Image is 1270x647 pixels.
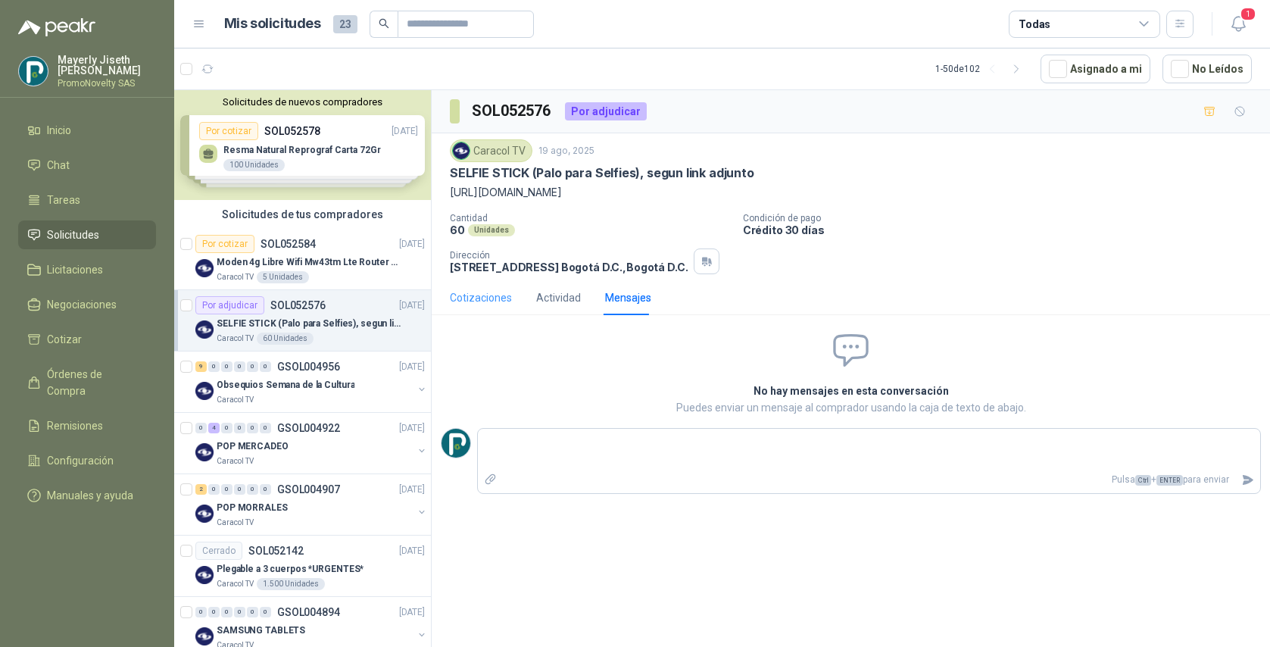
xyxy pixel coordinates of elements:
[47,157,70,173] span: Chat
[195,480,428,529] a: 2 0 0 0 0 0 GSOL004907[DATE] Company LogoPOP MORRALESCaracol TV
[18,18,95,36] img: Logo peakr
[47,452,114,469] span: Configuración
[18,446,156,475] a: Configuración
[277,361,340,372] p: GSOL004956
[605,289,651,306] div: Mensajes
[195,259,214,277] img: Company Logo
[399,237,425,252] p: [DATE]
[195,361,207,372] div: 9
[572,383,1131,399] h2: No hay mensajes en esta conversación
[217,255,405,270] p: Moden 4g Libre Wifi Mw43tm Lte Router Móvil Internet 5ghz
[195,235,254,253] div: Por cotizar
[195,382,214,400] img: Company Logo
[234,423,245,433] div: 0
[224,13,321,35] h1: Mis solicitudes
[47,192,80,208] span: Tareas
[217,562,364,577] p: Plegable a 3 cuerpos *URGENTES*
[195,296,264,314] div: Por adjudicar
[47,227,99,243] span: Solicitudes
[743,223,1264,236] p: Crédito 30 días
[260,423,271,433] div: 0
[468,224,515,236] div: Unidades
[399,421,425,436] p: [DATE]
[19,57,48,86] img: Company Logo
[260,361,271,372] div: 0
[18,290,156,319] a: Negociaciones
[217,517,254,529] p: Caracol TV
[277,423,340,433] p: GSOL004922
[260,484,271,495] div: 0
[221,423,232,433] div: 0
[217,439,289,454] p: POP MERCADEO
[47,261,103,278] span: Licitaciones
[450,250,688,261] p: Dirección
[379,18,389,29] span: search
[442,429,470,458] img: Company Logo
[208,607,220,617] div: 0
[450,184,1252,201] p: [URL][DOMAIN_NAME]
[217,271,254,283] p: Caracol TV
[217,378,354,392] p: Obsequios Semana de la Cultura
[399,483,425,497] p: [DATE]
[257,271,309,283] div: 5 Unidades
[399,298,425,313] p: [DATE]
[195,484,207,495] div: 2
[47,366,142,399] span: Órdenes de Compra
[18,255,156,284] a: Licitaciones
[450,213,731,223] p: Cantidad
[208,361,220,372] div: 0
[18,186,156,214] a: Tareas
[18,411,156,440] a: Remisiones
[450,223,465,236] p: 60
[174,229,431,290] a: Por cotizarSOL052584[DATE] Company LogoModen 4g Libre Wifi Mw43tm Lte Router Móvil Internet 5ghzC...
[208,484,220,495] div: 0
[277,607,340,617] p: GSOL004894
[195,607,207,617] div: 0
[174,200,431,229] div: Solicitudes de tus compradores
[399,605,425,620] p: [DATE]
[217,317,405,331] p: SELFIE STICK (Palo para Selfies), segun link adjunto
[450,165,754,181] p: SELFIE STICK (Palo para Selfies), segun link adjunto
[1225,11,1252,38] button: 1
[195,542,242,560] div: Cerrado
[18,360,156,405] a: Órdenes de Compra
[257,333,314,345] div: 60 Unidades
[450,261,688,273] p: [STREET_ADDRESS] Bogotá D.C. , Bogotá D.C.
[260,607,271,617] div: 0
[221,607,232,617] div: 0
[221,361,232,372] div: 0
[195,505,214,523] img: Company Logo
[195,358,428,406] a: 9 0 0 0 0 0 GSOL004956[DATE] Company LogoObsequios Semana de la CulturaCaracol TV
[257,578,325,590] div: 1.500 Unidades
[47,417,103,434] span: Remisiones
[1019,16,1050,33] div: Todas
[195,423,207,433] div: 0
[247,423,258,433] div: 0
[270,300,326,311] p: SOL052576
[221,484,232,495] div: 0
[174,90,431,200] div: Solicitudes de nuevos compradoresPor cotizarSOL052578[DATE] Resma Natural Reprograf Carta 72Gr100...
[333,15,357,33] span: 23
[174,290,431,352] a: Por adjudicarSOL052576[DATE] Company LogoSELFIE STICK (Palo para Selfies), segun link adjuntoCara...
[18,116,156,145] a: Inicio
[217,333,254,345] p: Caracol TV
[47,487,133,504] span: Manuales y ayuda
[47,122,71,139] span: Inicio
[47,331,82,348] span: Cotizar
[450,139,532,162] div: Caracol TV
[472,99,553,123] h3: SOL052576
[247,607,258,617] div: 0
[180,96,425,108] button: Solicitudes de nuevos compradores
[208,423,220,433] div: 4
[1235,467,1260,493] button: Enviar
[935,57,1028,81] div: 1 - 50 de 102
[1240,7,1256,21] span: 1
[1041,55,1150,83] button: Asignado a mi
[1162,55,1252,83] button: No Leídos
[450,289,512,306] div: Cotizaciones
[195,566,214,584] img: Company Logo
[174,536,431,597] a: CerradoSOL052142[DATE] Company LogoPlegable a 3 cuerpos *URGENTES*Caracol TV1.500 Unidades
[399,360,425,374] p: [DATE]
[217,624,305,638] p: SAMSUNG TABLETS
[1135,475,1151,486] span: Ctrl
